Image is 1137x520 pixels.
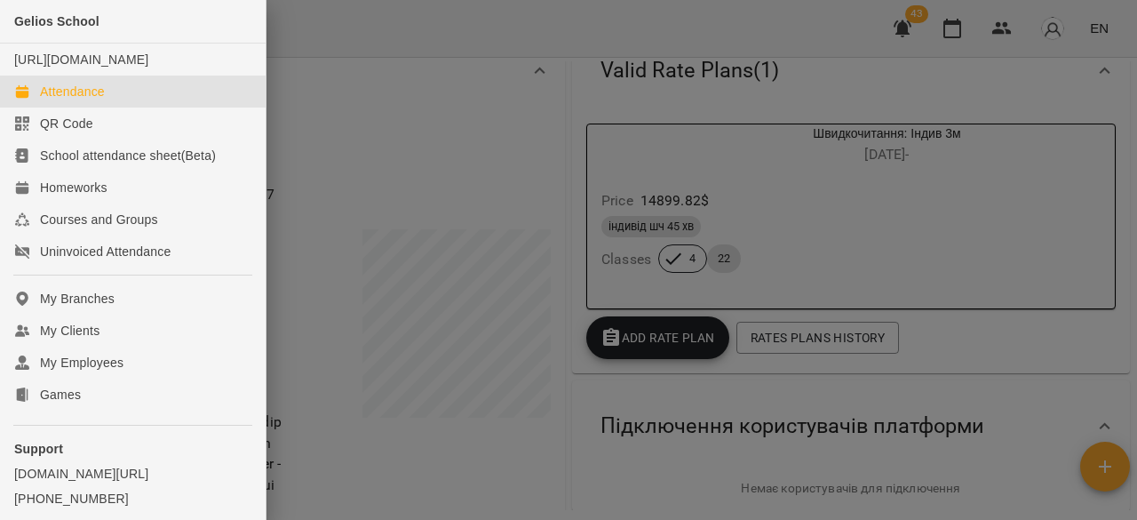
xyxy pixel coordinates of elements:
[14,440,251,458] p: Support
[40,83,105,100] div: Attendance
[40,354,123,372] div: My Employees
[40,115,93,132] div: QR Code
[40,322,99,340] div: My Clients
[40,147,216,164] div: School attendance sheet(Beta)
[14,52,148,67] a: [URL][DOMAIN_NAME]
[14,490,251,508] a: [PHONE_NUMBER]
[40,386,81,404] div: Games
[14,465,251,483] a: [DOMAIN_NAME][URL]
[40,290,115,308] div: My Branches
[40,211,158,228] div: Courses and Groups
[14,14,99,28] span: Gelios School
[40,243,171,260] div: Uninvoiced Attendance
[40,179,107,196] div: Homeworks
